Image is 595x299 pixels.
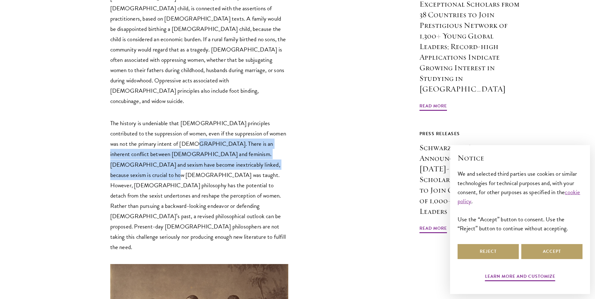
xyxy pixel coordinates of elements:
[419,102,447,112] span: Read More
[110,118,288,252] p: The history is undeniable that [DEMOGRAPHIC_DATA] principles contributed to the suppression of wo...
[419,130,523,138] div: Press Releases
[419,142,523,217] h3: Schwarzman Scholars Announces Class of [DATE]-[DATE]: Incoming Scholars from 43 Countries to Join...
[458,188,580,206] a: cookie policy
[485,272,555,282] button: Learn more and customize
[521,244,583,259] button: Accept
[458,169,583,233] div: We and selected third parties use cookies or similar technologies for technical purposes and, wit...
[458,244,519,259] button: Reject
[458,153,583,163] h2: Notice
[419,130,523,234] a: Press Releases Schwarzman Scholars Announces Class of [DATE]-[DATE]: Incoming Scholars from 43 Co...
[419,224,447,234] span: Read More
